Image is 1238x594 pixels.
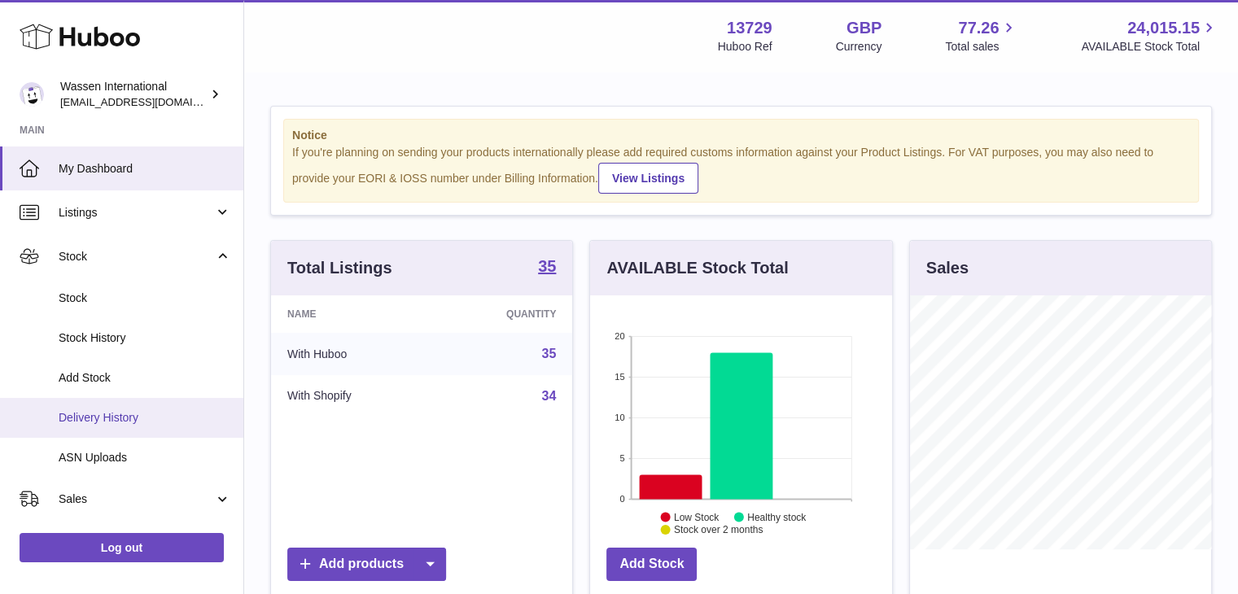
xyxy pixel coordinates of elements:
a: Log out [20,533,224,562]
span: Stock History [59,330,231,346]
strong: 13729 [727,17,772,39]
text: 0 [620,494,625,504]
div: Currency [836,39,882,55]
a: 35 [542,347,557,360]
td: With Shopify [271,375,434,417]
span: ASN Uploads [59,450,231,465]
h3: AVAILABLE Stock Total [606,257,788,279]
a: 35 [538,258,556,277]
text: 20 [615,331,625,341]
span: Total sales [945,39,1017,55]
th: Quantity [434,295,573,333]
a: 34 [542,389,557,403]
div: If you're planning on sending your products internationally please add required customs informati... [292,145,1190,194]
text: Stock over 2 months [674,524,763,535]
span: Delivery History [59,410,231,426]
h3: Sales [926,257,969,279]
a: 24,015.15 AVAILABLE Stock Total [1081,17,1218,55]
span: 24,015.15 [1127,17,1200,39]
div: Wassen International [60,79,207,110]
a: Add Stock [606,548,697,581]
strong: 35 [538,258,556,274]
h3: Total Listings [287,257,392,279]
text: Low Stock [674,511,720,522]
text: 5 [620,453,625,463]
text: 10 [615,413,625,422]
span: Add Stock [59,370,231,386]
a: 77.26 Total sales [945,17,1017,55]
span: My Dashboard [59,161,231,177]
span: Sales [59,491,214,507]
td: With Huboo [271,333,434,375]
div: Huboo Ref [718,39,772,55]
span: 77.26 [958,17,999,39]
text: Healthy stock [747,511,807,522]
text: 15 [615,372,625,382]
a: Add products [287,548,446,581]
span: Stock [59,290,231,306]
a: View Listings [598,163,698,194]
th: Name [271,295,434,333]
span: Stock [59,249,214,264]
span: [EMAIL_ADDRESS][DOMAIN_NAME] [60,95,239,108]
strong: Notice [292,128,1190,143]
img: internationalsupplychain@wassen.com [20,82,44,107]
span: Listings [59,205,214,221]
strong: GBP [846,17,881,39]
span: AVAILABLE Stock Total [1081,39,1218,55]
